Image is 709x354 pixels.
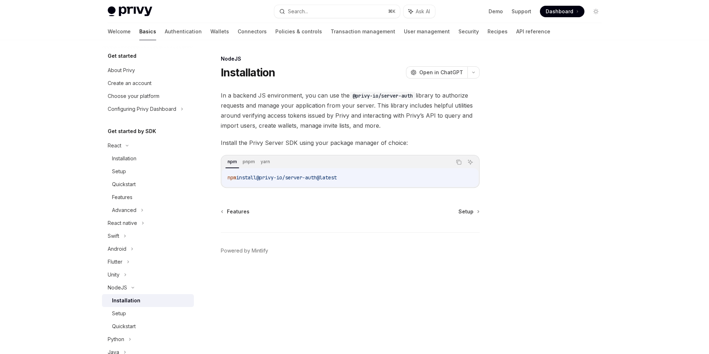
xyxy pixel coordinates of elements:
div: About Privy [108,66,135,75]
button: Open in ChatGPT [406,66,467,79]
a: Setup [458,208,479,215]
a: Quickstart [102,320,194,333]
span: Ask AI [416,8,430,15]
a: Powered by Mintlify [221,247,268,254]
a: Create an account [102,77,194,90]
div: Unity [108,270,120,279]
a: Security [458,23,479,40]
a: Installation [102,294,194,307]
button: Ask AI [404,5,435,18]
span: Features [227,208,249,215]
a: User management [404,23,450,40]
a: Quickstart [102,178,194,191]
button: Copy the contents from the code block [454,157,463,167]
span: @privy-io/server-auth@latest [256,174,337,181]
button: Toggle dark mode [590,6,602,17]
span: Dashboard [546,8,573,15]
a: Setup [102,307,194,320]
a: Wallets [210,23,229,40]
a: Basics [139,23,156,40]
span: Setup [458,208,474,215]
div: Advanced [112,206,136,214]
span: Open in ChatGPT [419,69,463,76]
div: npm [225,157,239,166]
h1: Installation [221,66,275,79]
a: Choose your platform [102,90,194,103]
div: Python [108,335,124,344]
div: Quickstart [112,322,136,331]
div: Quickstart [112,180,136,189]
span: npm [228,174,236,181]
div: Setup [112,167,126,176]
div: Create an account [108,79,151,88]
h5: Get started [108,52,136,60]
a: Connectors [238,23,267,40]
a: Dashboard [540,6,584,17]
div: Choose your platform [108,92,159,100]
span: In a backend JS environment, you can use the library to authorize requests and manage your applic... [221,90,480,131]
div: Configuring Privy Dashboard [108,105,176,113]
a: Welcome [108,23,131,40]
a: API reference [516,23,550,40]
div: React native [108,219,137,227]
div: NodeJS [108,283,127,292]
span: install [236,174,256,181]
a: Policies & controls [275,23,322,40]
h5: Get started by SDK [108,127,156,136]
a: Installation [102,152,194,165]
a: Demo [489,8,503,15]
div: Installation [112,296,140,305]
div: yarn [258,157,272,166]
a: Recipes [488,23,508,40]
span: ⌘ K [388,9,396,14]
button: Search...⌘K [274,5,400,18]
div: React [108,141,121,150]
img: light logo [108,6,152,16]
a: Features [221,208,249,215]
a: About Privy [102,64,194,77]
div: Installation [112,154,136,163]
a: Features [102,191,194,204]
div: Android [108,245,126,253]
a: Transaction management [331,23,395,40]
a: Support [512,8,531,15]
div: Swift [108,232,119,240]
div: pnpm [241,157,257,166]
code: @privy-io/server-auth [350,92,416,100]
div: Setup [112,309,126,318]
div: NodeJS [221,55,480,62]
a: Authentication [165,23,202,40]
div: Features [112,193,132,202]
a: Setup [102,165,194,178]
span: Install the Privy Server SDK using your package manager of choice: [221,138,480,148]
button: Ask AI [466,157,475,167]
div: Flutter [108,258,122,266]
div: Search... [288,7,308,16]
